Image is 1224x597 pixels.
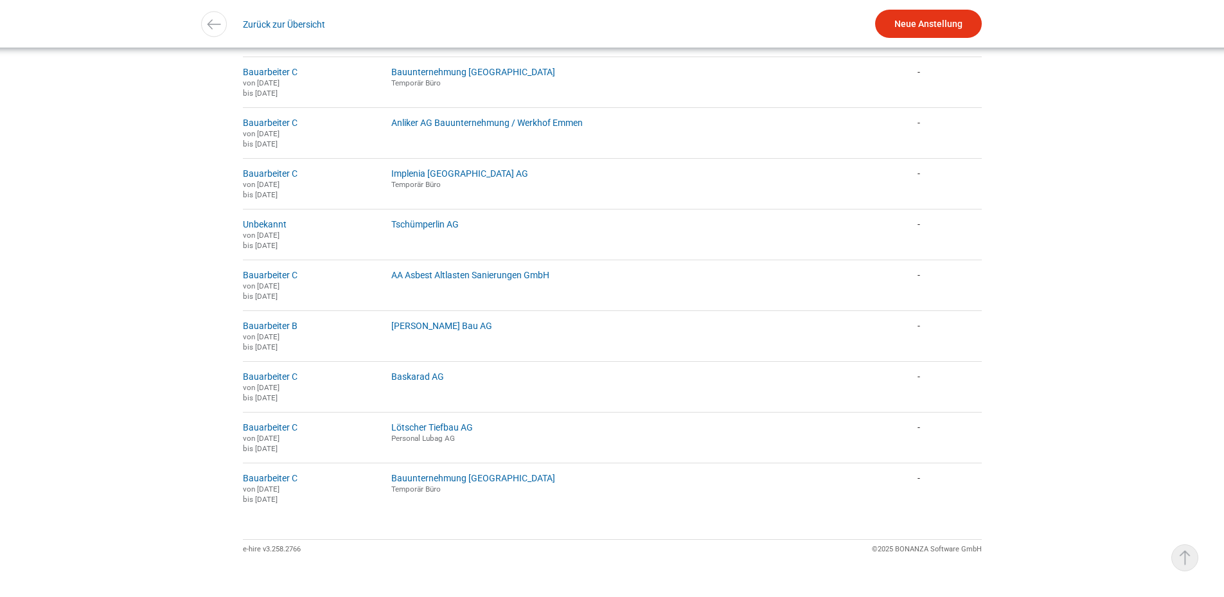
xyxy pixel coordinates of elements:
a: Bauarbeiter C [243,168,297,179]
a: Anliker AG Bauunternehmung / Werkhof Emmen [391,118,583,128]
small: von [DATE] bis [DATE] [243,281,279,301]
a: Neue Anstellung [875,10,982,38]
small: Temporär Büro [391,78,441,87]
td: - [908,158,982,209]
small: von [DATE] bis [DATE] [243,78,279,98]
td: - [908,260,982,310]
td: - [908,310,982,361]
small: Personal Lubag AG [391,434,455,443]
a: Implenia [GEOGRAPHIC_DATA] AG [391,168,528,179]
a: Zurück zur Übersicht [243,10,325,39]
a: Bauarbeiter C [243,67,297,77]
a: Bauarbeiter C [243,118,297,128]
a: Bauarbeiter C [243,473,297,483]
a: Bauarbeiter C [243,371,297,382]
a: Unbekannt [243,219,287,229]
a: Baskarad AG [391,371,444,382]
a: Bauunternehmung [GEOGRAPHIC_DATA] [391,67,555,77]
td: - [908,361,982,412]
small: von [DATE] bis [DATE] [243,485,279,504]
a: Bauunternehmung [GEOGRAPHIC_DATA] [391,473,555,483]
img: icon-arrow-left.svg [204,15,223,33]
small: Temporär Büro [391,180,441,189]
td: - [908,463,982,513]
a: Lötscher Tiefbau AG [391,422,473,432]
small: von [DATE] bis [DATE] [243,231,279,250]
td: - [908,107,982,158]
small: von [DATE] bis [DATE] [243,129,279,148]
a: AA Asbest Altlasten Sanierungen GmbH [391,270,549,280]
div: e-hire v3.258.2766 [243,540,301,559]
a: Bauarbeiter B [243,321,297,331]
small: von [DATE] bis [DATE] [243,332,279,352]
small: von [DATE] bis [DATE] [243,383,279,402]
div: ©2025 BONANZA Software GmbH [872,540,982,559]
small: von [DATE] bis [DATE] [243,434,279,453]
small: von [DATE] bis [DATE] [243,180,279,199]
a: Bauarbeiter C [243,270,297,280]
a: Bauarbeiter C [243,422,297,432]
td: - [908,209,982,260]
a: [PERSON_NAME] Bau AG [391,321,492,331]
a: Tschümperlin AG [391,219,459,229]
small: Temporär Büro [391,485,441,494]
a: ▵ Nach oben [1171,544,1198,571]
td: - [908,57,982,107]
nobr: - [918,422,920,432]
